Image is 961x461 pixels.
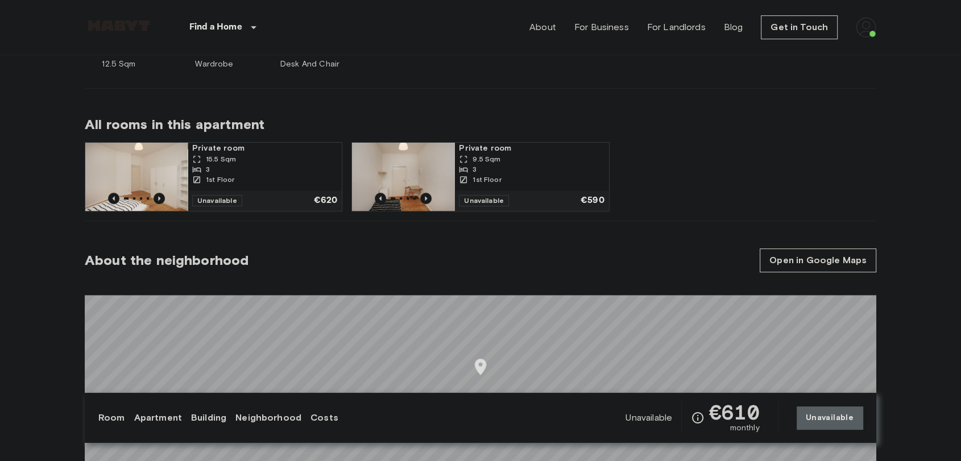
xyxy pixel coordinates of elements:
span: Private room [192,143,337,154]
p: €590 [581,196,604,205]
span: monthly [730,422,760,434]
a: Open in Google Maps [760,248,876,272]
a: Neighborhood [235,411,301,425]
span: Wardrobe [195,59,233,70]
button: Previous image [375,193,386,204]
p: €620 [314,196,338,205]
img: Marketing picture of unit DE-01-228-01M [352,143,454,211]
span: 12.5 Sqm [102,59,135,70]
a: Blog [724,20,743,34]
a: For Landlords [647,20,706,34]
img: avatar [856,17,876,38]
span: All rooms in this apartment [85,116,876,133]
div: Map marker [471,357,491,380]
a: About [529,20,556,34]
span: Unavailable [626,412,672,424]
p: Find a Home [189,20,242,34]
a: Get in Touch [761,15,838,39]
img: Habyt [85,20,153,31]
a: For Business [574,20,629,34]
button: Previous image [420,193,432,204]
span: Private room [459,143,604,154]
a: Marketing picture of unit DE-01-228-01MPrevious imagePrevious imagePrivate room9.5 Sqm31st FloorU... [351,142,609,211]
a: Costs [310,411,338,425]
span: 9.5 Sqm [473,154,500,164]
span: 15.5 Sqm [206,154,236,164]
span: Unavailable [192,195,242,206]
svg: Check cost overview for full price breakdown. Please note that discounts apply to new joiners onl... [691,411,705,425]
a: Marketing picture of unit DE-01-228-03MPrevious imagePrevious imagePrivate room15.5 Sqm31st Floor... [85,142,342,211]
span: About the neighborhood [85,252,248,269]
span: Desk And Chair [280,59,339,70]
a: Building [191,411,226,425]
span: 1st Floor [206,175,234,185]
span: Unavailable [459,195,509,206]
img: Marketing picture of unit DE-01-228-03M [85,143,188,211]
span: €610 [709,402,760,422]
span: 3 [473,164,477,175]
a: Apartment [134,411,182,425]
a: Room [98,411,125,425]
span: 3 [206,164,210,175]
button: Previous image [108,193,119,204]
span: 1st Floor [473,175,501,185]
button: Previous image [154,193,165,204]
